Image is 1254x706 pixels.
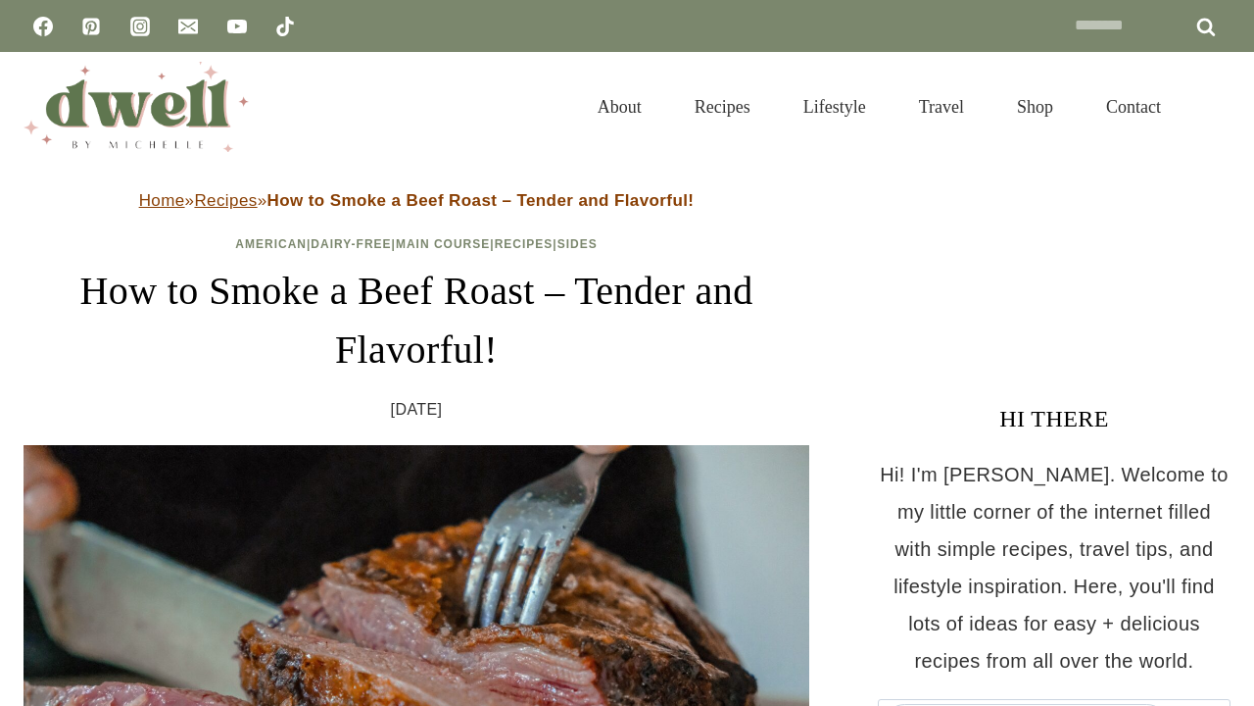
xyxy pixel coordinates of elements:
p: Hi! I'm [PERSON_NAME]. Welcome to my little corner of the internet filled with simple recipes, tr... [878,456,1230,680]
a: Travel [892,73,990,141]
a: Recipes [194,191,257,210]
span: » » [139,191,695,210]
h3: HI THERE [878,401,1230,436]
a: About [571,73,668,141]
a: Pinterest [72,7,111,46]
button: View Search Form [1197,90,1230,124]
time: [DATE] [391,395,443,425]
a: Lifestyle [777,73,892,141]
a: Shop [990,73,1080,141]
a: Email [169,7,208,46]
span: | | | | [235,237,597,251]
a: Facebook [24,7,63,46]
a: American [235,237,307,251]
a: Sides [557,237,598,251]
a: Home [139,191,185,210]
strong: How to Smoke a Beef Roast – Tender and Flavorful! [267,191,695,210]
a: Recipes [495,237,554,251]
a: Instagram [121,7,160,46]
h1: How to Smoke a Beef Roast – Tender and Flavorful! [24,262,809,379]
a: YouTube [217,7,257,46]
img: DWELL by michelle [24,62,249,152]
a: Dairy-Free [311,237,391,251]
nav: Primary Navigation [571,73,1187,141]
a: Main Course [396,237,490,251]
a: Contact [1080,73,1187,141]
a: Recipes [668,73,777,141]
a: TikTok [265,7,305,46]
